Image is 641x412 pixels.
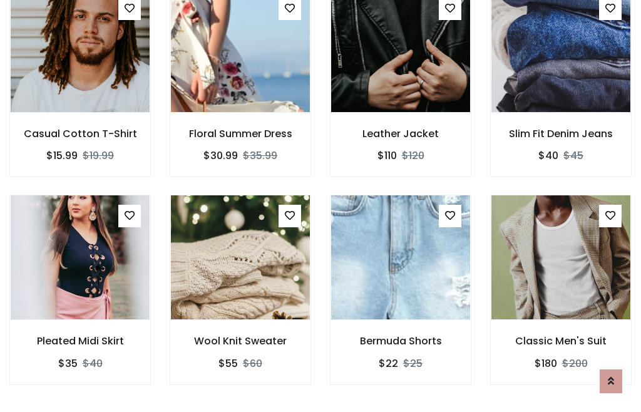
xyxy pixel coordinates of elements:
[46,150,78,162] h6: $15.99
[402,148,424,163] del: $120
[403,356,423,371] del: $25
[563,148,583,163] del: $45
[491,335,631,347] h6: Classic Men's Suit
[379,358,398,369] h6: $22
[243,148,277,163] del: $35.99
[218,358,238,369] h6: $55
[170,128,310,140] h6: Floral Summer Dress
[170,335,310,347] h6: Wool Knit Sweater
[58,358,78,369] h6: $35
[491,128,631,140] h6: Slim Fit Denim Jeans
[203,150,238,162] h6: $30.99
[83,356,103,371] del: $40
[331,335,471,347] h6: Bermuda Shorts
[10,335,150,347] h6: Pleated Midi Skirt
[535,358,557,369] h6: $180
[331,128,471,140] h6: Leather Jacket
[377,150,397,162] h6: $110
[10,128,150,140] h6: Casual Cotton T-Shirt
[243,356,262,371] del: $60
[562,356,588,371] del: $200
[83,148,114,163] del: $19.99
[538,150,558,162] h6: $40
